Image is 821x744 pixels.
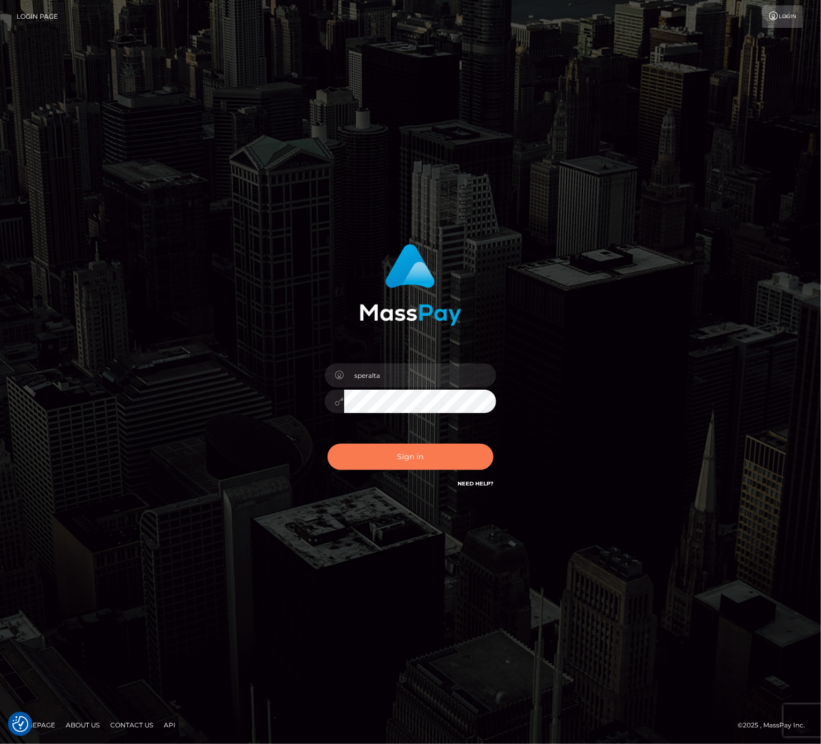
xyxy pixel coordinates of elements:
a: API [159,717,180,733]
a: Login [762,5,803,28]
div: © 2025 , MassPay Inc. [738,719,813,731]
a: Homepage [12,717,59,733]
img: MassPay Login [360,244,461,326]
a: Login Page [17,5,58,28]
button: Consent Preferences [12,716,28,732]
img: Revisit consent button [12,716,28,732]
a: Need Help? [458,480,493,487]
input: Username... [344,363,496,388]
button: Sign in [328,444,493,470]
a: About Us [62,717,104,733]
a: Contact Us [106,717,157,733]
